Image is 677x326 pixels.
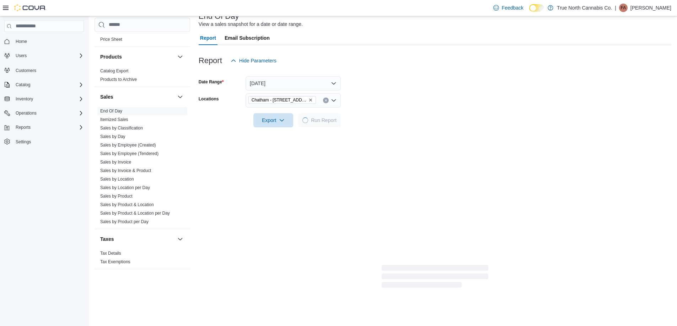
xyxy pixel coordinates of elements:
button: [DATE] [246,76,341,90]
span: Settings [13,137,84,146]
span: Price Sheet [100,37,122,42]
button: Taxes [100,236,174,243]
a: Sales by Product [100,194,133,199]
a: Catalog Export [100,68,128,73]
div: View a sales snapshot for a date or date range. [199,21,303,28]
p: | [615,4,616,12]
a: Settings [13,138,34,146]
span: Home [16,39,27,44]
button: Remove Chatham - 85 King St W from selection in this group [308,98,313,102]
img: Cova [14,4,46,11]
a: Itemized Sales [100,117,128,122]
span: Operations [13,109,84,117]
p: [PERSON_NAME] [630,4,671,12]
span: Catalog [13,81,84,89]
label: Date Range [199,79,224,85]
a: Home [13,37,30,46]
span: Customers [16,68,36,73]
button: Inventory [1,94,87,104]
a: Tax Exemptions [100,259,130,264]
div: Products [95,67,190,87]
span: Sales by Location per Day [100,185,150,190]
a: Sales by Location [100,177,134,182]
button: Sales [176,93,184,101]
label: Locations [199,96,219,102]
nav: Complex example [4,33,84,165]
a: Sales by Invoice & Product [100,168,151,173]
button: Export [253,113,293,127]
a: Sales by Invoice [100,160,131,165]
button: Clear input [323,98,329,103]
button: Reports [1,122,87,132]
a: Tax Details [100,251,121,256]
span: Sales by Classification [100,125,143,131]
button: Users [1,51,87,61]
span: Itemized Sales [100,117,128,122]
span: Customers [13,66,84,74]
h3: Products [100,53,122,60]
span: Reports [16,125,31,130]
span: Export [258,113,289,127]
span: Loading [382,266,488,289]
span: Chatham - [STREET_ADDRESS] [252,96,307,104]
h3: Sales [100,93,113,100]
button: Operations [13,109,39,117]
div: Taxes [95,249,190,269]
span: Loading [302,117,309,124]
a: Sales by Classification [100,126,143,131]
span: Inventory [16,96,33,102]
span: Users [16,53,27,59]
span: Sales by Invoice & Product [100,168,151,173]
span: Feedback [502,4,523,11]
span: Run Report [311,117,337,124]
span: Hide Parameters [239,57,276,64]
button: LoadingRun Report [298,113,341,127]
span: Reports [13,123,84,132]
span: Users [13,51,84,60]
div: Pricing [95,35,190,46]
span: Catalog [16,82,30,88]
a: Sales by Employee (Tendered) [100,151,158,156]
button: Customers [1,65,87,75]
a: Sales by Employee (Created) [100,143,156,148]
a: Feedback [490,1,526,15]
button: Settings [1,137,87,147]
h3: End Of Day [199,12,239,21]
button: Reports [13,123,33,132]
span: Sales by Employee (Created) [100,142,156,148]
span: Inventory [13,95,84,103]
button: Hide Parameters [228,54,279,68]
span: FA [621,4,626,12]
span: Sales by Day [100,134,125,139]
button: Inventory [13,95,36,103]
span: Chatham - 85 King St W [248,96,316,104]
button: Catalog [13,81,33,89]
button: Taxes [176,235,184,243]
button: Open list of options [331,98,337,103]
div: Sales [95,107,190,229]
button: Operations [1,108,87,118]
a: Sales by Product & Location per Day [100,211,170,216]
input: Dark Mode [529,4,544,12]
button: Sales [100,93,174,100]
a: End Of Day [100,109,122,114]
span: End Of Day [100,108,122,114]
button: Products [100,53,174,60]
span: Operations [16,110,37,116]
span: Tax Exemptions [100,259,130,265]
span: Sales by Product & Location [100,202,154,208]
span: Report [200,31,216,45]
span: Home [13,37,84,46]
a: Products to Archive [100,77,137,82]
p: True North Cannabis Co. [557,4,612,12]
button: Catalog [1,80,87,90]
a: Sales by Day [100,134,125,139]
span: Sales by Product per Day [100,219,149,225]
